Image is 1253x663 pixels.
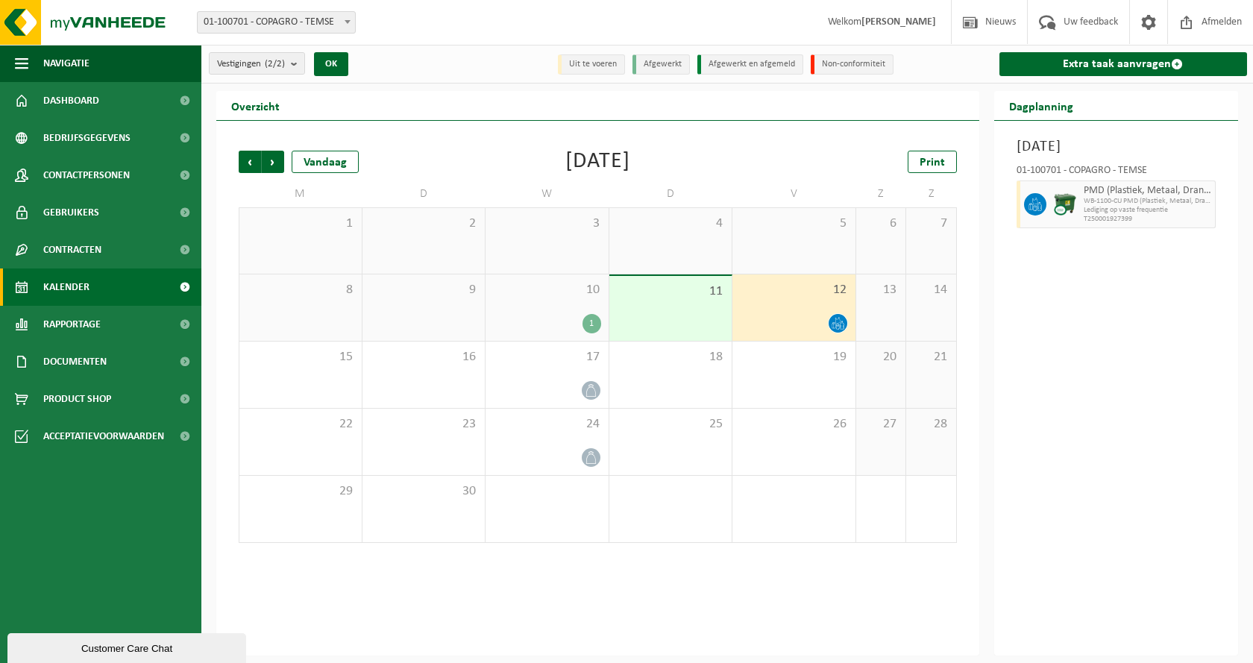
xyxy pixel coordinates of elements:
[999,52,1248,76] a: Extra taak aanvragen
[362,180,486,207] td: D
[198,12,355,33] span: 01-100701 - COPAGRO - TEMSE
[370,216,478,232] span: 2
[908,151,957,173] a: Print
[370,282,478,298] span: 9
[856,180,906,207] td: Z
[262,151,284,173] span: Volgende
[617,283,725,300] span: 11
[493,349,601,365] span: 17
[864,216,898,232] span: 6
[43,418,164,455] span: Acceptatievoorwaarden
[864,349,898,365] span: 20
[565,151,630,173] div: [DATE]
[632,54,690,75] li: Afgewerkt
[292,151,359,173] div: Vandaag
[247,416,354,433] span: 22
[493,282,601,298] span: 10
[247,282,354,298] span: 8
[247,483,354,500] span: 29
[43,306,101,343] span: Rapportage
[1054,193,1076,216] img: WB-1100-CU
[906,180,956,207] td: Z
[1084,215,1212,224] span: T250001927399
[914,349,948,365] span: 21
[43,268,89,306] span: Kalender
[740,416,848,433] span: 26
[43,194,99,231] span: Gebruikers
[864,416,898,433] span: 27
[239,180,362,207] td: M
[43,157,130,194] span: Contactpersonen
[740,216,848,232] span: 5
[370,416,478,433] span: 23
[811,54,894,75] li: Non-conformiteit
[239,151,261,173] span: Vorige
[914,216,948,232] span: 7
[7,630,249,663] iframe: chat widget
[861,16,936,28] strong: [PERSON_NAME]
[1084,185,1212,197] span: PMD (Plastiek, Metaal, Drankkartons) (bedrijven)
[740,282,848,298] span: 12
[216,91,295,120] h2: Overzicht
[1017,136,1216,158] h3: [DATE]
[370,349,478,365] span: 16
[558,54,625,75] li: Uit te voeren
[247,216,354,232] span: 1
[209,52,305,75] button: Vestigingen(2/2)
[914,416,948,433] span: 28
[43,380,111,418] span: Product Shop
[1084,206,1212,215] span: Lediging op vaste frequentie
[994,91,1088,120] h2: Dagplanning
[43,82,99,119] span: Dashboard
[217,53,285,75] span: Vestigingen
[740,349,848,365] span: 19
[247,349,354,365] span: 15
[732,180,856,207] td: V
[43,119,131,157] span: Bedrijfsgegevens
[617,416,725,433] span: 25
[914,282,948,298] span: 14
[1017,166,1216,180] div: 01-100701 - COPAGRO - TEMSE
[582,314,601,333] div: 1
[43,45,89,82] span: Navigatie
[1084,197,1212,206] span: WB-1100-CU PMD (Plastiek, Metaal, Drankkartons) (bedrijven)
[43,343,107,380] span: Documenten
[617,216,725,232] span: 4
[486,180,609,207] td: W
[370,483,478,500] span: 30
[609,180,733,207] td: D
[43,231,101,268] span: Contracten
[864,282,898,298] span: 13
[697,54,803,75] li: Afgewerkt en afgemeld
[265,59,285,69] count: (2/2)
[617,349,725,365] span: 18
[493,216,601,232] span: 3
[493,416,601,433] span: 24
[314,52,348,76] button: OK
[920,157,945,169] span: Print
[197,11,356,34] span: 01-100701 - COPAGRO - TEMSE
